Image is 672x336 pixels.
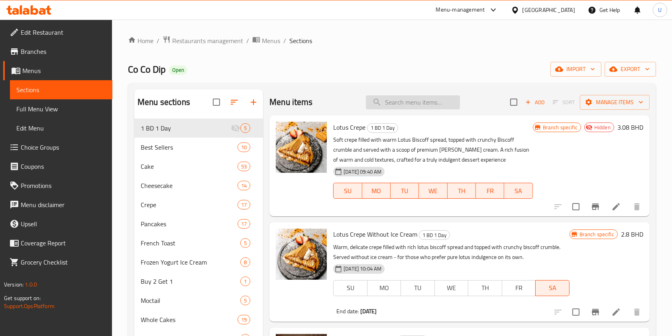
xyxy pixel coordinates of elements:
[611,307,621,317] a: Edit menu item
[367,123,398,132] span: 1 BD 1 Day
[134,253,263,272] div: Frozen Yogurt Ice Cream8
[252,36,280,46] a: Menus
[3,23,112,42] a: Edit Restaurant
[141,162,238,171] span: Cake
[134,138,263,157] div: Best Sellers10
[21,200,106,210] span: Menu disclaimer
[21,28,106,37] span: Edit Restaurant
[238,220,250,228] span: 17
[169,65,187,75] div: Open
[16,104,106,114] span: Full Menu View
[238,182,250,190] span: 14
[238,315,250,324] div: items
[472,282,499,294] span: TH
[3,61,112,80] a: Menus
[507,185,529,197] span: SA
[21,219,106,229] span: Upsell
[225,93,244,112] span: Sort sections
[568,198,584,215] span: Select to update
[336,306,359,316] span: End date:
[611,64,650,74] span: export
[238,144,250,151] span: 10
[241,125,250,132] span: 5
[21,238,106,248] span: Coverage Report
[240,296,250,305] div: items
[422,185,444,197] span: WE
[476,183,504,199] button: FR
[141,315,238,324] div: Whole Cakes
[3,176,112,195] a: Promotions
[289,36,312,45] span: Sections
[163,36,243,46] a: Restaurants management
[591,124,614,131] span: Hidden
[241,297,250,304] span: 5
[468,280,502,296] button: TH
[4,301,55,311] a: Support.OpsPlatform
[21,257,106,267] span: Grocery Checklist
[21,162,106,171] span: Coupons
[627,197,646,216] button: delete
[337,185,359,197] span: SU
[141,219,238,229] div: Pancakes
[269,96,313,108] h2: Menu items
[276,229,327,280] img: Lotus Crepe Without Ice Cream
[548,96,580,109] span: Select section first
[419,231,450,240] span: 1 BD 1 Day
[586,197,605,216] button: Branch-specific-item
[333,228,417,240] span: Lotus Crepe Without Ice Cream
[371,282,398,294] span: MO
[621,229,643,240] h6: 2.8 BHD
[241,239,250,247] span: 5
[333,121,365,133] span: Lotus Crepe
[240,257,250,267] div: items
[523,6,575,14] div: [GEOGRAPHIC_DATA]
[244,93,263,112] button: Add section
[436,5,485,15] div: Menu-management
[241,259,250,266] span: 8
[365,185,387,197] span: MO
[262,36,280,45] span: Menus
[576,231,617,238] span: Branch specific
[550,62,601,77] button: import
[231,123,240,133] svg: Inactive section
[141,238,240,248] div: French Toast
[141,181,238,190] span: Cheesecake
[22,66,106,75] span: Menus
[505,94,522,111] span: Select section
[540,124,581,131] span: Branch specific
[360,306,377,316] b: [DATE]
[4,279,24,290] span: Version:
[128,60,166,78] span: Co Co Dip
[10,119,112,138] a: Edit Menu
[404,282,432,294] span: TU
[586,302,605,322] button: Branch-specific-item
[10,99,112,119] a: Full Menu View
[479,185,501,197] span: FR
[141,123,231,133] div: 1 BD 1 Day
[134,157,263,176] div: Cake53
[627,302,646,322] button: delete
[16,85,106,95] span: Sections
[141,142,238,152] span: Best Sellers
[238,181,250,190] div: items
[3,42,112,61] a: Branches
[141,257,240,267] div: Frozen Yogurt Ice Cream
[522,96,548,109] button: Add
[362,183,391,199] button: MO
[3,253,112,272] a: Grocery Checklist
[617,122,643,133] h6: 3.08 BHD
[504,183,532,199] button: SA
[535,280,570,296] button: SA
[246,36,249,45] li: /
[238,163,250,170] span: 53
[21,181,106,190] span: Promotions
[134,310,263,329] div: Whole Cakes19
[169,67,187,73] span: Open
[340,168,385,176] span: [DATE] 09:40 AM
[448,183,476,199] button: TH
[568,304,584,320] span: Select to update
[141,200,238,210] span: Crepe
